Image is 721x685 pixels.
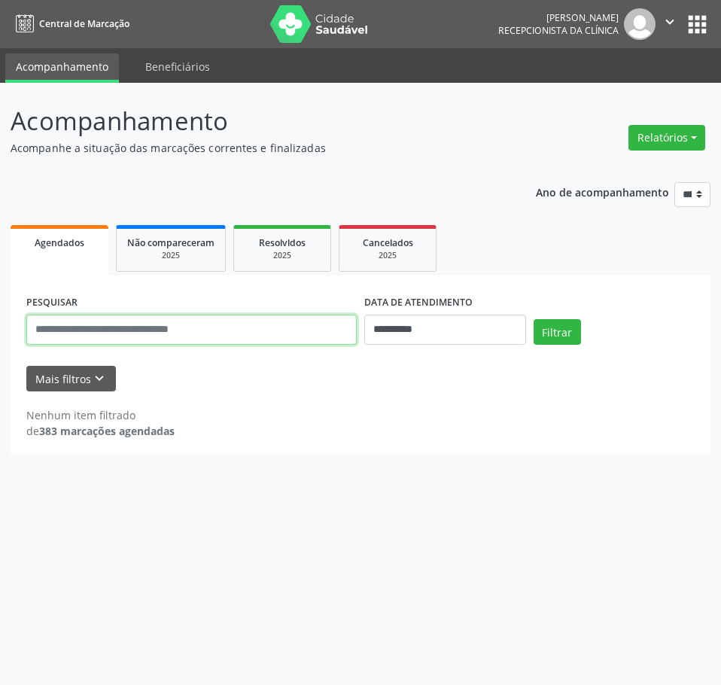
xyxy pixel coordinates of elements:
span: Não compareceram [127,236,214,249]
span: Cancelados [363,236,413,249]
button: Filtrar [534,319,581,345]
span: Agendados [35,236,84,249]
span: Central de Marcação [39,17,129,30]
img: img [624,8,656,40]
div: 2025 [127,250,214,261]
div: 2025 [245,250,320,261]
i:  [662,14,678,30]
div: 2025 [350,250,425,261]
label: DATA DE ATENDIMENTO [364,291,473,315]
button: apps [684,11,710,38]
a: Acompanhamento [5,53,119,83]
div: de [26,423,175,439]
p: Acompanhe a situação das marcações correntes e finalizadas [11,140,500,156]
a: Central de Marcação [11,11,129,36]
p: Acompanhamento [11,102,500,140]
button:  [656,8,684,40]
span: Recepcionista da clínica [498,24,619,37]
p: Ano de acompanhamento [536,182,669,201]
div: [PERSON_NAME] [498,11,619,24]
label: PESQUISAR [26,291,78,315]
i: keyboard_arrow_down [91,370,108,387]
strong: 383 marcações agendadas [39,424,175,438]
button: Relatórios [628,125,705,151]
button: Mais filtroskeyboard_arrow_down [26,366,116,392]
div: Nenhum item filtrado [26,407,175,423]
a: Beneficiários [135,53,221,80]
span: Resolvidos [259,236,306,249]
